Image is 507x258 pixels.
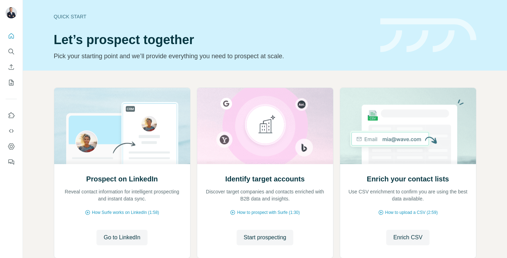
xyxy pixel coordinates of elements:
[54,13,372,20] div: Quick start
[6,140,17,153] button: Dashboard
[347,188,469,202] p: Use CSV enrichment to confirm you are using the best data available.
[204,188,326,202] p: Discover target companies and contacts enriched with B2B data and insights.
[386,230,430,245] button: Enrich CSV
[237,230,293,245] button: Start prospecting
[92,209,159,216] span: How Surfe works on LinkedIn (1:58)
[6,7,17,18] img: Avatar
[54,33,372,47] h1: Let’s prospect together
[225,174,305,184] h2: Identify target accounts
[385,209,438,216] span: How to upload a CSV (2:59)
[6,61,17,73] button: Enrich CSV
[6,30,17,42] button: Quick start
[96,230,147,245] button: Go to LinkedIn
[380,18,476,53] img: banner
[197,88,333,164] img: Identify target accounts
[393,233,423,242] span: Enrich CSV
[54,88,190,164] img: Prospect on LinkedIn
[6,156,17,168] button: Feedback
[54,51,372,61] p: Pick your starting point and we’ll provide everything you need to prospect at scale.
[6,45,17,58] button: Search
[237,209,300,216] span: How to prospect with Surfe (1:30)
[244,233,286,242] span: Start prospecting
[6,76,17,89] button: My lists
[104,233,140,242] span: Go to LinkedIn
[340,88,476,164] img: Enrich your contact lists
[6,125,17,137] button: Use Surfe API
[86,174,158,184] h2: Prospect on LinkedIn
[367,174,449,184] h2: Enrich your contact lists
[61,188,183,202] p: Reveal contact information for intelligent prospecting and instant data sync.
[6,109,17,122] button: Use Surfe on LinkedIn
